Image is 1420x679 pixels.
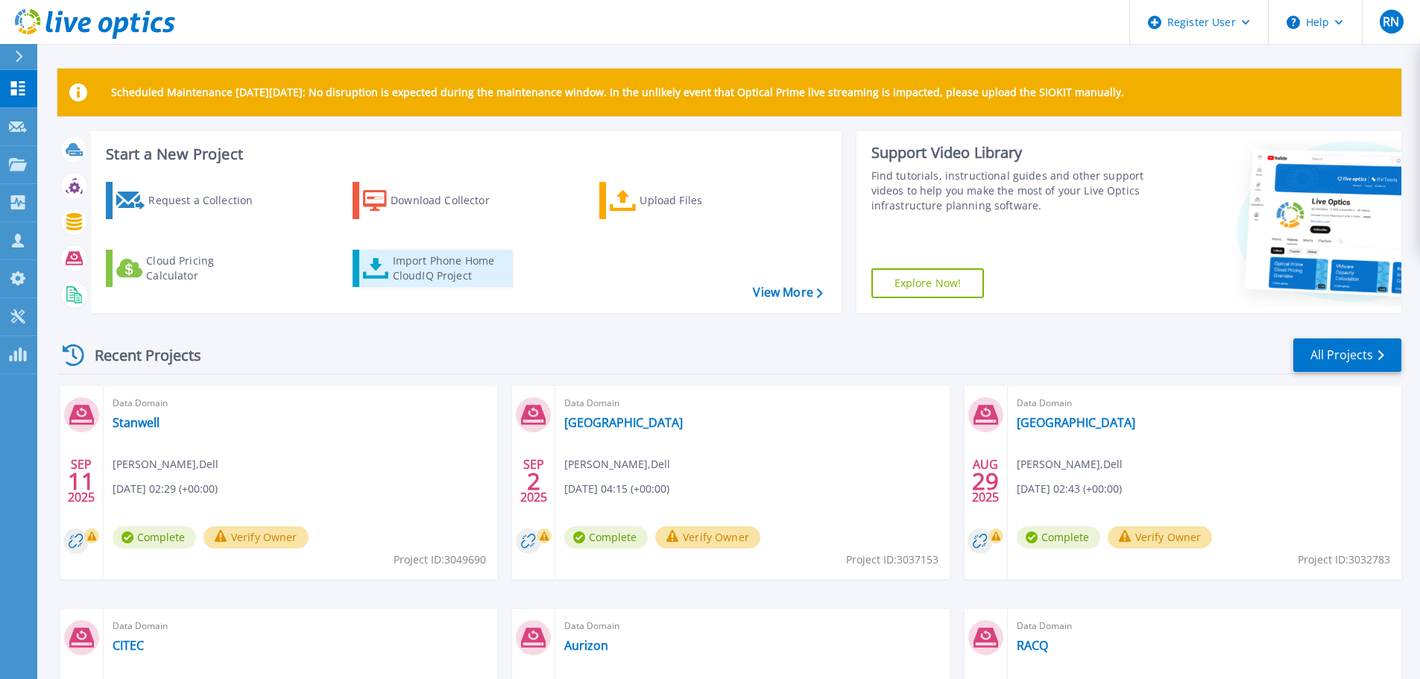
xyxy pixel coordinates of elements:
[106,182,272,219] a: Request a Collection
[599,182,766,219] a: Upload Files
[113,638,144,653] a: CITEC
[1017,395,1392,411] span: Data Domain
[564,638,608,653] a: Aurizon
[1017,481,1122,497] span: [DATE] 02:43 (+00:00)
[846,552,938,568] span: Project ID: 3037153
[203,526,309,549] button: Verify Owner
[67,454,95,508] div: SEP 2025
[972,475,999,487] span: 29
[527,475,540,487] span: 2
[113,395,488,411] span: Data Domain
[971,454,1000,508] div: AUG 2025
[148,186,268,215] div: Request a Collection
[1383,16,1399,28] span: RN
[68,475,95,487] span: 11
[640,186,759,215] div: Upload Files
[106,146,822,162] h3: Start a New Project
[564,395,940,411] span: Data Domain
[564,415,683,430] a: [GEOGRAPHIC_DATA]
[564,456,670,473] span: [PERSON_NAME] , Dell
[113,481,218,497] span: [DATE] 02:29 (+00:00)
[113,456,218,473] span: [PERSON_NAME] , Dell
[564,618,940,634] span: Data Domain
[520,454,548,508] div: SEP 2025
[106,250,272,287] a: Cloud Pricing Calculator
[393,253,509,283] div: Import Phone Home CloudIQ Project
[113,526,196,549] span: Complete
[353,182,519,219] a: Download Collector
[1017,415,1135,430] a: [GEOGRAPHIC_DATA]
[113,618,488,634] span: Data Domain
[1108,526,1213,549] button: Verify Owner
[1298,552,1390,568] span: Project ID: 3032783
[1017,618,1392,634] span: Data Domain
[1017,526,1100,549] span: Complete
[113,415,160,430] a: Stanwell
[394,552,486,568] span: Project ID: 3049690
[564,481,669,497] span: [DATE] 04:15 (+00:00)
[871,168,1149,213] div: Find tutorials, instructional guides and other support videos to help you make the most of your L...
[391,186,510,215] div: Download Collector
[111,86,1124,98] p: Scheduled Maintenance [DATE][DATE]: No disruption is expected during the maintenance window. In t...
[1017,456,1123,473] span: [PERSON_NAME] , Dell
[564,526,648,549] span: Complete
[655,526,760,549] button: Verify Owner
[753,285,822,300] a: View More
[871,268,985,298] a: Explore Now!
[57,337,221,373] div: Recent Projects
[1293,338,1401,372] a: All Projects
[1017,638,1048,653] a: RACQ
[871,143,1149,162] div: Support Video Library
[146,253,265,283] div: Cloud Pricing Calculator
